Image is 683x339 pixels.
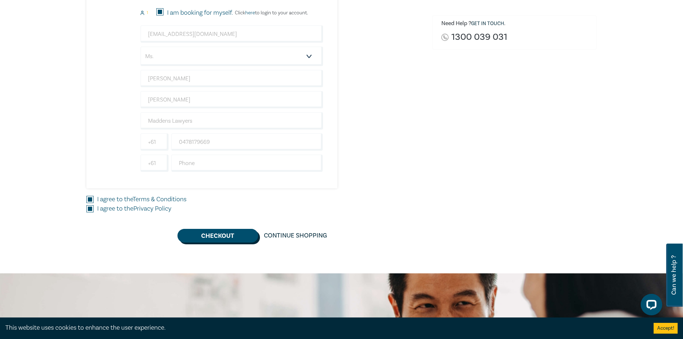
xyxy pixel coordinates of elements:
span: Can we help ? [670,248,677,302]
iframe: LiveChat chat widget [635,291,665,321]
input: Mobile* [171,133,323,151]
input: Company [141,112,323,130]
input: Phone [171,155,323,172]
input: +61 [141,155,169,172]
div: This website uses cookies to enhance the user experience. [5,323,643,333]
input: Last Name* [141,91,323,108]
small: 1 [147,10,148,15]
button: Accept cookies [654,323,678,334]
input: +61 [141,133,169,151]
a: Get in touch [471,20,504,27]
input: First Name* [141,70,323,87]
a: 1300 039 031 [451,32,507,42]
label: I agree to the [97,204,171,213]
input: Attendee Email* [141,25,323,43]
a: Terms & Conditions [133,195,186,203]
p: Click to login to your account. [233,10,308,16]
a: Continue Shopping [258,229,333,243]
label: I agree to the [97,195,186,204]
h6: Need Help ? . [441,20,591,27]
button: Checkout [177,229,258,243]
label: I am booking for myself. [167,8,233,18]
a: here [245,10,255,16]
a: Privacy Policy [133,204,171,213]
